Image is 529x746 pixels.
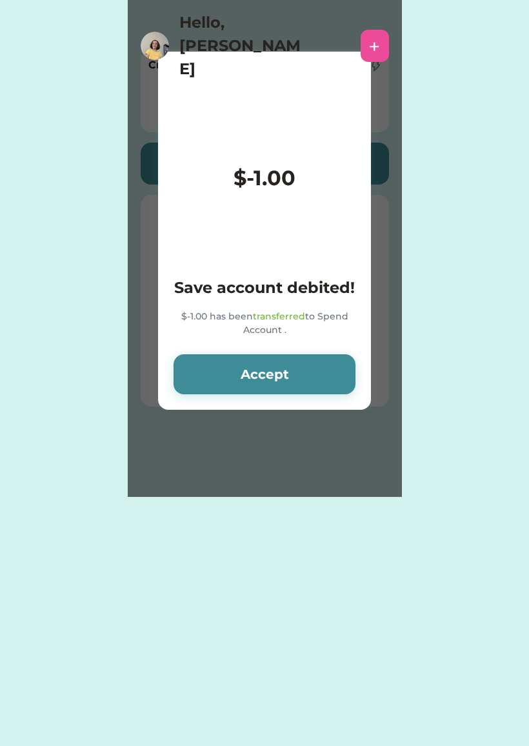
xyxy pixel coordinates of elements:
[253,310,305,322] font: transferred
[174,276,355,299] h4: Save account debited!
[174,310,355,339] div: $-1.00 has been to Spend Account .
[179,11,308,81] h4: Hello, [PERSON_NAME]
[141,32,169,60] img: https%3A%2F%2F1dfc823d71cc564f25c7cc035732a2d8.cdn.bubble.io%2Ff1729468925959x566662980220944400%...
[174,354,355,394] button: Accept
[234,163,295,194] div: $-1.00
[369,36,380,55] div: +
